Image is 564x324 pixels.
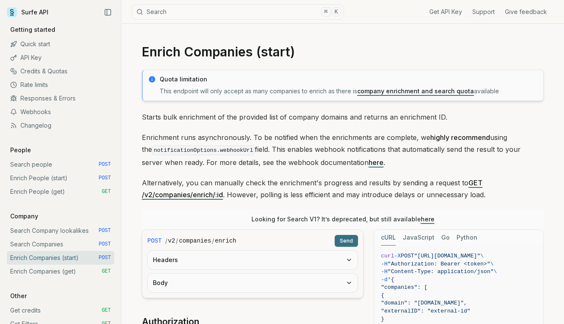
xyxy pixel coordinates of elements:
[505,8,547,16] a: Give feedback
[7,185,114,198] a: Enrich People (get) GET
[142,111,544,123] p: Starts bulk enrichment of the provided list of company domains and returns an enrichment ID.
[490,261,493,267] span: \
[160,75,538,84] p: Quota limitation
[414,253,480,259] span: "[URL][DOMAIN_NAME]"
[102,6,114,19] button: Collapse Sidebar
[381,292,384,299] span: {
[132,4,344,20] button: Search⌘K
[429,8,462,16] a: Get API Key
[381,284,427,290] span: "companies": [
[332,7,341,17] kbd: K
[369,158,384,167] a: here
[381,268,388,275] span: -H
[99,227,111,234] span: POST
[472,8,495,16] a: Support
[7,171,114,185] a: Enrich People (start) POST
[7,51,114,64] a: API Key
[381,300,467,306] span: "domain": "[DOMAIN_NAME]",
[7,64,114,78] a: Credits & Quotas
[212,237,214,245] span: /
[99,175,111,182] span: POST
[381,316,384,322] span: }
[142,131,544,168] p: Enrichment runs asynchronously. To be notified when the enrichments are complete, we using the fi...
[176,237,178,245] span: /
[7,37,114,51] a: Quick start
[165,237,167,245] span: /
[7,251,114,265] a: Enrich Companies (start) POST
[147,237,162,245] span: POST
[148,274,358,292] button: Body
[388,261,491,267] span: "Authorization: Bearer <token>"
[7,146,34,154] p: People
[99,161,111,168] span: POST
[7,105,114,119] a: Webhooks
[7,224,114,237] a: Search Company lookalikes POST
[381,277,388,283] span: -d
[421,215,434,223] a: here
[381,230,396,246] button: cURL
[215,237,236,245] code: enrich
[7,92,114,105] a: Responses & Errors
[430,133,490,142] strong: highly recommend
[102,307,111,314] span: GET
[381,308,471,314] span: "externalID": "external-id"
[394,253,401,259] span: -X
[179,237,211,245] code: companies
[7,6,48,19] a: Surfe API
[102,268,111,275] span: GET
[480,253,484,259] span: \
[403,230,434,246] button: JavaScript
[160,87,538,95] p: This endpoint will only accept as many companies to enrich as there is available
[142,177,544,201] p: Alternatively, you can manually check the enrichment's progress and results by sending a request ...
[357,87,474,95] a: company enrichment and search quota
[7,78,114,92] a: Rate limits
[335,235,358,247] button: Send
[7,292,30,300] p: Other
[7,265,114,278] a: Enrich Companies (get) GET
[321,7,330,17] kbd: ⌘
[168,237,175,245] code: v2
[493,268,497,275] span: \
[7,304,114,317] a: Get credits GET
[457,230,477,246] button: Python
[441,230,450,246] button: Go
[388,277,395,283] span: '{
[7,25,59,34] p: Getting started
[142,44,544,59] h1: Enrich Companies (start)
[152,145,255,155] code: notificationOptions.webhookUrl
[102,188,111,195] span: GET
[401,253,414,259] span: POST
[7,212,42,221] p: Company
[148,251,358,269] button: Headers
[251,215,434,223] p: Looking for Search V1? It’s deprecated, but still available
[7,158,114,171] a: Search people POST
[7,237,114,251] a: Search Companies POST
[7,119,114,132] a: Changelog
[381,261,388,267] span: -H
[381,253,394,259] span: curl
[99,241,111,248] span: POST
[99,254,111,261] span: POST
[388,268,494,275] span: "Content-Type: application/json"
